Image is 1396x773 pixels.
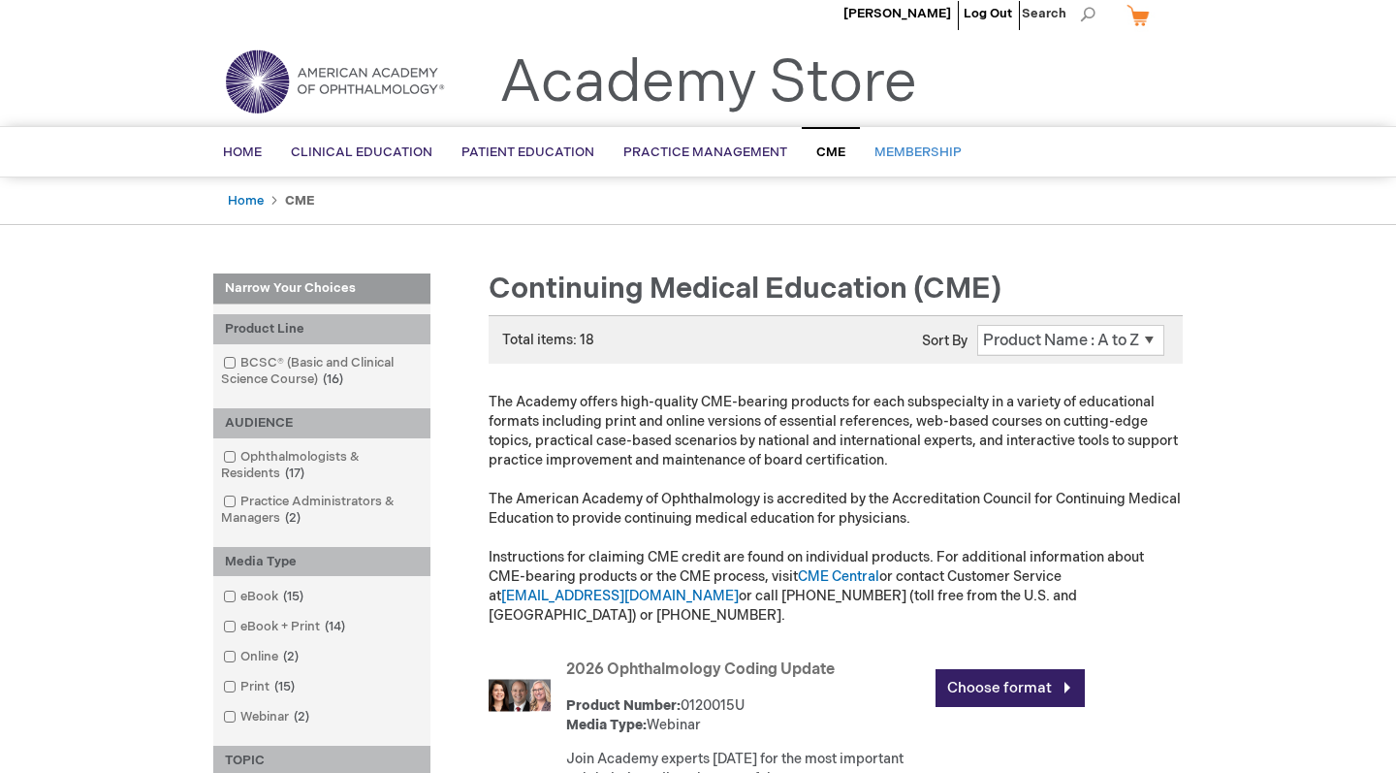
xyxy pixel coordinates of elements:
[501,588,739,604] a: [EMAIL_ADDRESS][DOMAIN_NAME]
[502,332,594,348] span: Total items: 18
[278,649,303,664] span: 2
[218,354,426,389] a: BCSC® (Basic and Clinical Science Course)16
[964,6,1012,21] a: Log Out
[218,588,311,606] a: eBook15
[213,274,430,305] strong: Narrow Your Choices
[566,660,835,679] a: 2026 Ophthalmology Coding Update
[218,678,302,696] a: Print15
[874,145,962,160] span: Membership
[280,510,305,526] span: 2
[566,696,926,735] div: 0120015U Webinar
[461,145,594,160] span: Patient Education
[566,717,647,733] strong: Media Type:
[280,466,309,481] span: 17
[798,568,879,585] a: CME Central
[320,619,350,634] span: 14
[228,193,264,209] a: Home
[936,669,1085,707] a: Choose format
[289,709,314,725] span: 2
[922,333,968,349] label: Sort By
[843,6,951,21] a: [PERSON_NAME]
[218,448,426,483] a: Ophthalmologists & Residents17
[278,589,308,604] span: 15
[270,679,300,694] span: 15
[291,145,432,160] span: Clinical Education
[213,408,430,438] div: AUDIENCE
[218,648,306,666] a: Online2
[223,145,262,160] span: Home
[218,708,317,726] a: Webinar2
[213,547,430,577] div: Media Type
[489,272,1001,306] span: Continuing Medical Education (CME)
[816,145,845,160] span: CME
[623,145,787,160] span: Practice Management
[213,314,430,344] div: Product Line
[566,697,681,714] strong: Product Number:
[285,193,315,209] strong: CME
[218,618,353,636] a: eBook + Print14
[218,493,426,528] a: Practice Administrators & Managers2
[318,371,348,387] span: 16
[499,48,917,118] a: Academy Store
[489,664,551,726] img: 2026 Ophthalmology Coding Update
[489,393,1183,626] p: The Academy offers high-quality CME-bearing products for each subspecialty in a variety of educat...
